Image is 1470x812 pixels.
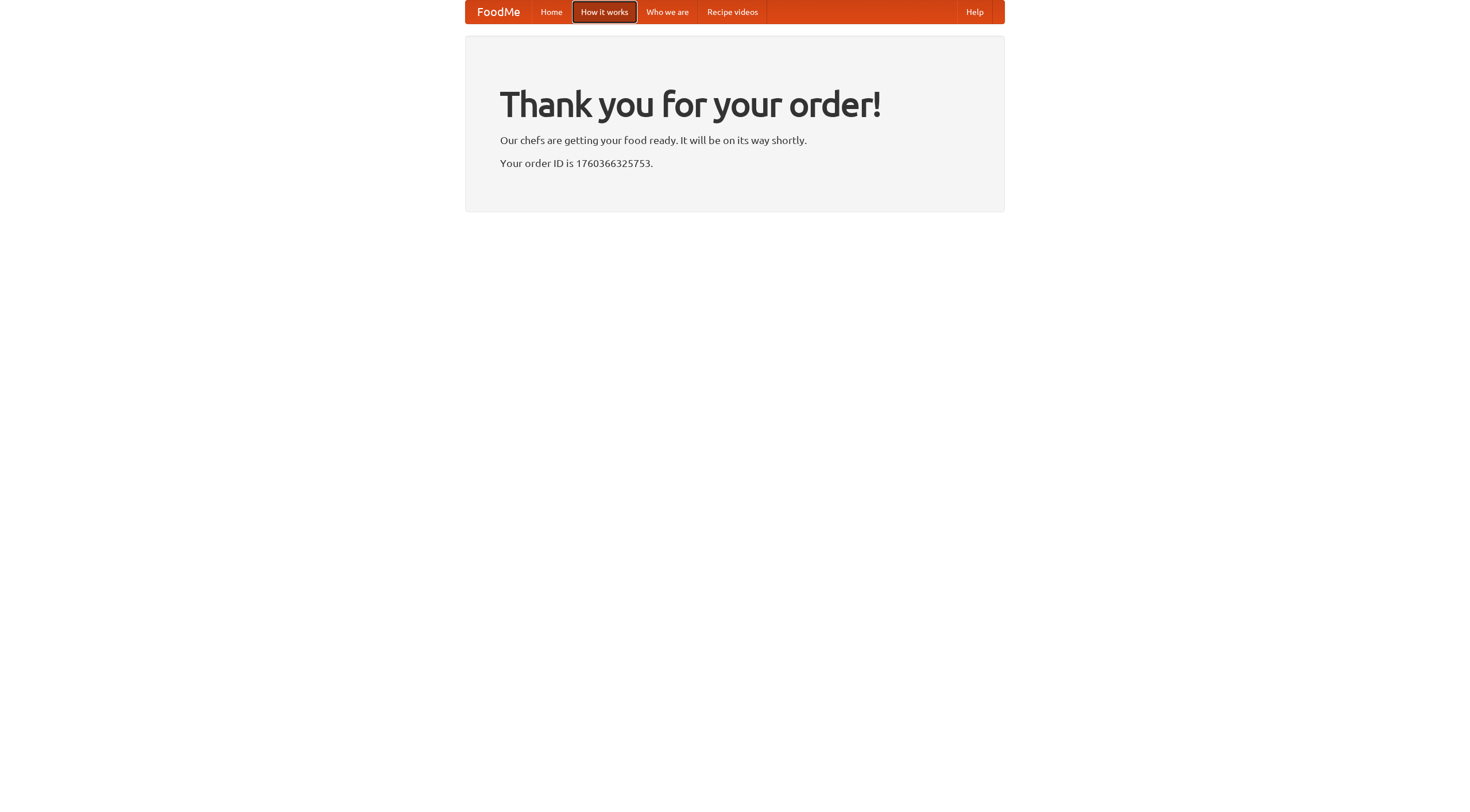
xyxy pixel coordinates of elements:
[500,76,970,131] h1: Thank you for your order!
[698,1,767,24] a: Recipe videos
[500,154,970,172] p: Your order ID is 1760366325753.
[500,131,970,149] p: Our chefs are getting your food ready. It will be on its way shortly.
[957,1,993,24] a: Help
[637,1,698,24] a: Who we are
[532,1,572,24] a: Home
[466,1,532,24] a: FoodMe
[572,1,637,24] a: How it works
